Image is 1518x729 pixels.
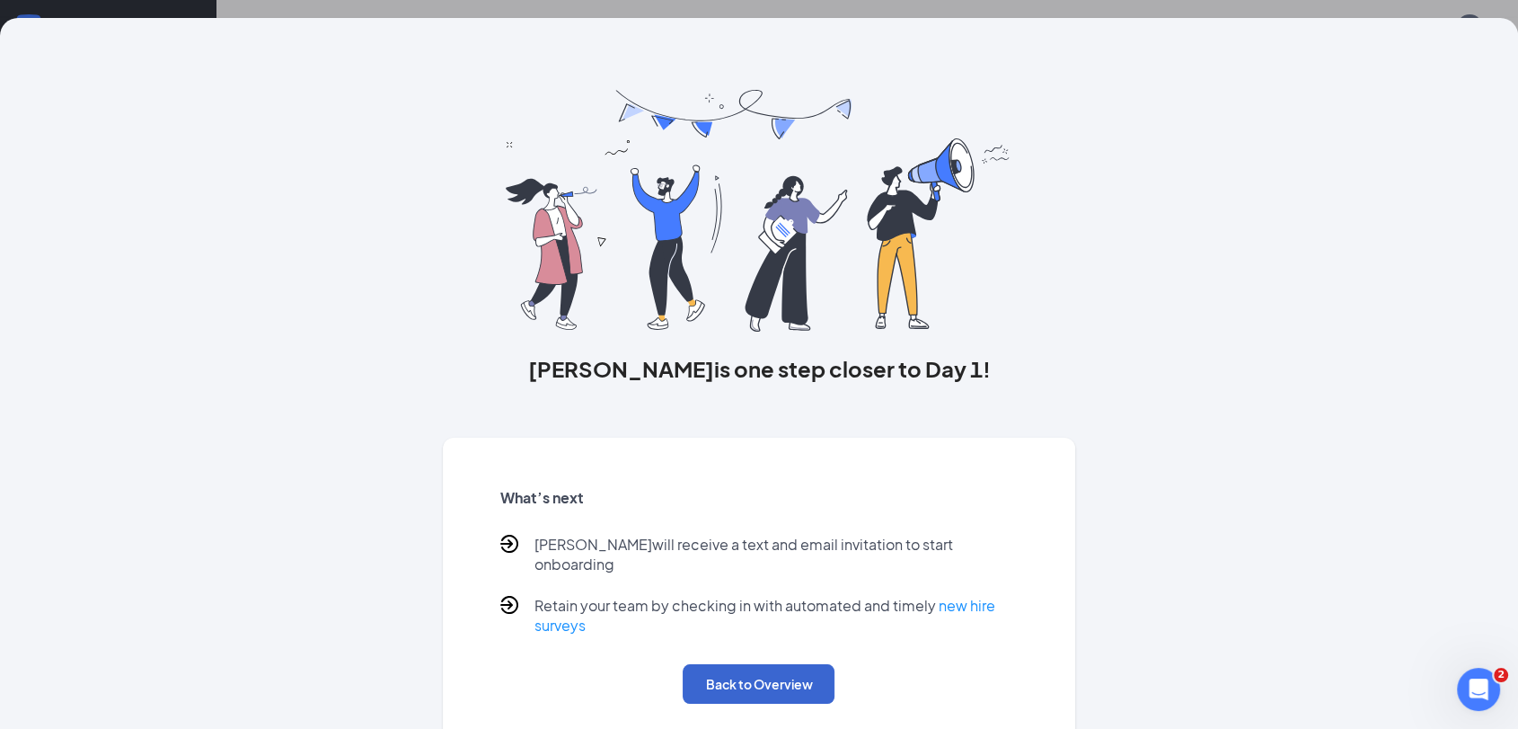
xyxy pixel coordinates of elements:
h5: What’s next [500,488,1018,508]
span: 2 [1494,668,1508,682]
img: you are all set [506,90,1011,332]
button: Back to Overview [683,664,834,704]
p: Retain your team by checking in with automated and timely [534,596,1018,636]
p: [PERSON_NAME] will receive a text and email invitation to start onboarding [534,535,1018,574]
iframe: Intercom live chat [1457,668,1500,711]
a: new hire surveys [534,596,995,635]
h3: [PERSON_NAME] is one step closer to Day 1! [443,353,1075,384]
